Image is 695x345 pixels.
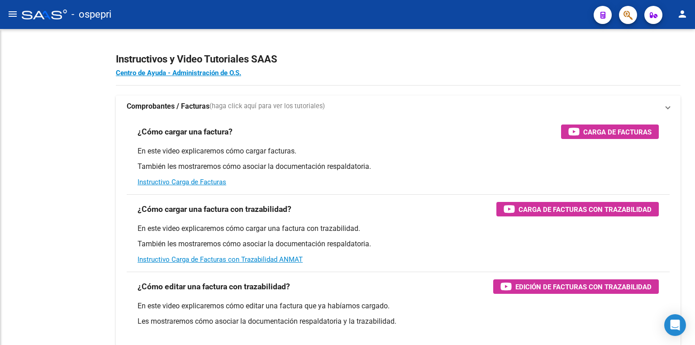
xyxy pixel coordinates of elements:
[138,301,659,311] p: En este video explicaremos cómo editar una factura que ya habíamos cargado.
[519,204,652,215] span: Carga de Facturas con Trazabilidad
[138,203,291,216] h3: ¿Cómo cargar una factura con trazabilidad?
[138,255,303,264] a: Instructivo Carga de Facturas con Trazabilidad ANMAT
[138,224,659,234] p: En este video explicaremos cómo cargar una factura con trazabilidad.
[116,51,681,68] h2: Instructivos y Video Tutoriales SAAS
[7,9,18,19] mat-icon: menu
[138,125,233,138] h3: ¿Cómo cargar una factura?
[583,126,652,138] span: Carga de Facturas
[515,281,652,292] span: Edición de Facturas con Trazabilidad
[677,9,688,19] mat-icon: person
[138,316,659,326] p: Les mostraremos cómo asociar la documentación respaldatoria y la trazabilidad.
[138,178,226,186] a: Instructivo Carga de Facturas
[71,5,111,24] span: - ospepri
[116,69,241,77] a: Centro de Ayuda - Administración de O.S.
[209,101,325,111] span: (haga click aquí para ver los tutoriales)
[127,101,209,111] strong: Comprobantes / Facturas
[138,146,659,156] p: En este video explicaremos cómo cargar facturas.
[561,125,659,139] button: Carga de Facturas
[496,202,659,216] button: Carga de Facturas con Trazabilidad
[664,314,686,336] div: Open Intercom Messenger
[138,162,659,172] p: También les mostraremos cómo asociar la documentación respaldatoria.
[138,280,290,293] h3: ¿Cómo editar una factura con trazabilidad?
[116,96,681,117] mat-expansion-panel-header: Comprobantes / Facturas(haga click aquí para ver los tutoriales)
[493,279,659,294] button: Edición de Facturas con Trazabilidad
[138,239,659,249] p: También les mostraremos cómo asociar la documentación respaldatoria.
